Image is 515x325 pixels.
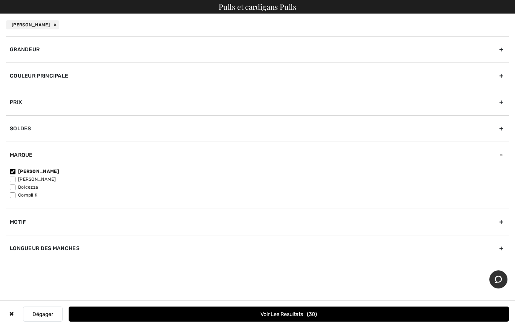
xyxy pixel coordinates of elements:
div: [PERSON_NAME] [6,20,59,29]
input: [PERSON_NAME] [10,169,15,174]
label: [PERSON_NAME] [10,176,509,183]
label: Dolcezza [10,184,509,191]
iframe: Ouvre un widget dans lequel vous pouvez chatter avec l’un de nos agents [489,270,507,289]
div: Prix [6,89,509,115]
div: ✖ [6,307,17,322]
div: Longueur des manches [6,235,509,261]
div: Soldes [6,115,509,142]
button: Voir les resultats30 [69,307,509,322]
label: [PERSON_NAME] [10,168,509,175]
input: Compli K [10,192,15,198]
span: 30 [307,311,317,317]
div: Marque [6,142,509,168]
label: Compli K [10,192,509,198]
div: Motif [6,209,509,235]
div: Grandeur [6,36,509,63]
div: Couleur Principale [6,63,509,89]
input: [PERSON_NAME] [10,177,15,182]
button: Dégager [23,307,63,322]
input: Dolcezza [10,185,15,190]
